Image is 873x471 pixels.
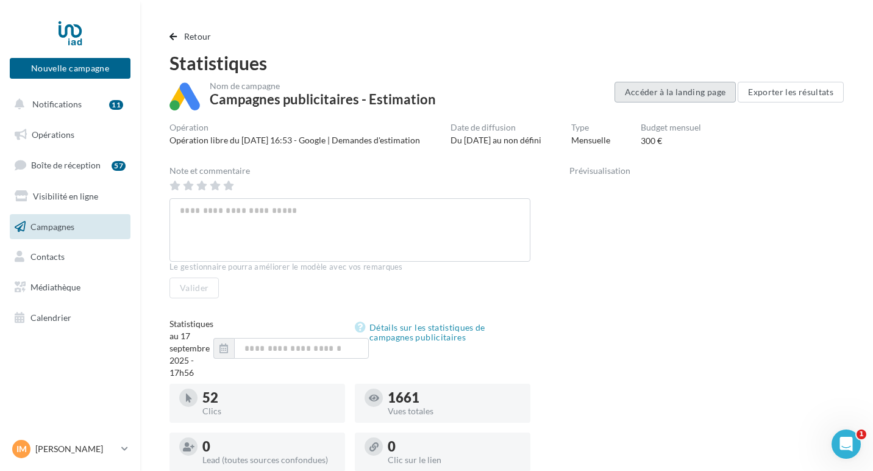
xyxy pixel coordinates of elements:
span: Boîte de réception [31,160,101,170]
button: Accéder à la landing page [615,82,736,102]
div: Prévisualisation [569,167,844,175]
div: Type [571,123,610,132]
div: Budget mensuel [641,123,701,132]
span: Notifications [32,99,82,109]
div: Clic sur le lien [388,456,521,464]
div: 300 € [641,135,662,147]
a: Médiathèque [7,275,133,300]
span: IM [16,443,27,455]
a: Visibilité en ligne [7,184,133,209]
div: 57 [112,161,126,171]
span: Contacts [30,251,65,262]
a: Contacts [7,244,133,270]
button: Valider [169,278,219,298]
a: Boîte de réception57 [7,152,133,178]
div: Opération libre du [DATE] 16:53 - Google | Demandes d'estimation [169,134,420,146]
div: Statistiques [169,54,844,72]
a: Calendrier [7,305,133,331]
div: Nom de campagne [210,82,436,90]
button: Notifications 11 [7,92,128,117]
div: Note et commentaire [169,167,530,175]
div: 0 [388,440,521,453]
div: 1661 [388,391,521,404]
span: Calendrier [30,312,71,323]
div: Mensuelle [571,134,610,146]
div: 0 [202,440,335,453]
div: Du [DATE] au non défini [451,134,541,146]
span: Visibilité en ligne [33,191,98,201]
span: Médiathèque [30,282,80,292]
div: Opération [169,123,420,132]
p: [PERSON_NAME] [35,443,116,455]
span: Campagnes [30,221,74,231]
a: IM [PERSON_NAME] [10,437,130,461]
div: Le gestionnaire pourra améliorer le modèle avec vos remarques [169,262,530,273]
div: Clics [202,407,335,415]
div: 11 [109,100,123,110]
button: Nouvelle campagne [10,58,130,79]
span: Retour [184,31,212,41]
a: Détails sur les statistiques de campagnes publicitaires [355,320,530,345]
div: Statistiques au 17 septembre 2025 - 17h56 [169,318,213,379]
div: Campagnes publicitaires - Estimation [210,93,436,106]
button: Exporter les résultats [738,82,844,102]
a: Campagnes [7,214,133,240]
iframe: Intercom live chat [832,430,861,459]
span: Opérations [32,129,74,140]
div: Vues totales [388,407,521,415]
div: Date de diffusion [451,123,541,132]
span: 1 [857,430,866,439]
div: 52 [202,391,335,404]
a: Opérations [7,122,133,148]
button: Retour [169,29,216,44]
div: Lead (toutes sources confondues) [202,456,335,464]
